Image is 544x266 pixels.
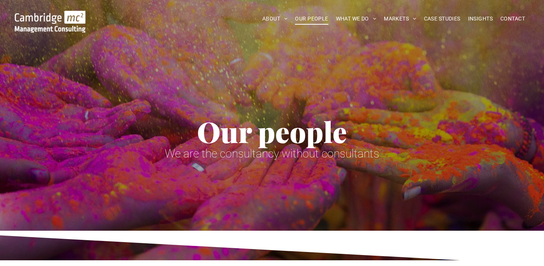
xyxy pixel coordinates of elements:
span: Our people [197,112,347,150]
a: Your Business Transformed | Cambridge Management Consulting [15,12,85,20]
span: We are the consultancy without consultants [165,147,379,160]
a: INSIGHTS [464,13,497,25]
img: Go to Homepage [15,11,85,33]
a: CASE STUDIES [420,13,464,25]
a: MARKETS [380,13,420,25]
a: WHAT WE DO [332,13,380,25]
a: OUR PEOPLE [291,13,332,25]
a: ABOUT [259,13,292,25]
a: CONTACT [497,13,529,25]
